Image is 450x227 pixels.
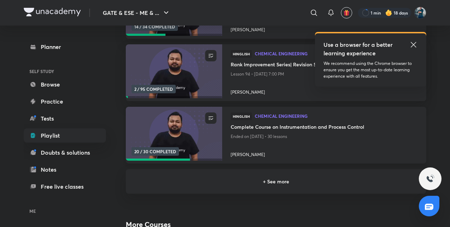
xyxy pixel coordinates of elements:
span: 14 / 34 COMPLETED [131,22,178,31]
h6: ME [24,205,106,217]
img: new-thumbnail [125,44,223,99]
span: 20 / 30 COMPLETED [131,147,179,156]
img: new-thumbnail [125,106,223,161]
a: Notes [24,162,106,177]
button: GATE & ESE - ME & ... [99,6,175,20]
a: Playlist [24,128,106,143]
h6: SELF STUDY [24,65,106,77]
img: Vinay Upadhyay [414,7,426,19]
h6: + See more [134,178,418,185]
button: avatar [341,7,352,18]
a: Chemical Engineering [255,114,418,119]
span: Hinglish [231,50,252,58]
h5: Use a browser for a better learning experience [324,40,394,57]
a: Practice [24,94,106,109]
a: Doubts & solutions [24,145,106,160]
a: Planner [24,40,106,54]
a: Free live classes [24,179,106,194]
a: new-thumbnail2 / 95 COMPLETED [126,44,222,101]
a: Tests [24,111,106,126]
a: new-thumbnail20 / 30 COMPLETED [126,107,222,164]
p: Ended on [DATE] • 30 lessons [231,132,418,141]
img: avatar [343,10,350,16]
img: streak [385,9,392,16]
p: We recommend using the Chrome browser to ensure you get the most up-to-date learning experience w... [324,60,418,79]
a: Browse [24,77,106,92]
a: Rank Improvement Series| Revision Series| PYQ Series| Chem Engg [231,61,418,70]
p: Lesson 94 • [DATE] 7:00 PM [231,70,418,79]
img: Company Logo [24,8,81,16]
img: ttu [426,175,434,183]
a: [PERSON_NAME] [231,86,418,95]
a: Company Logo [24,8,81,18]
span: Chemical Engineering [255,114,418,118]
span: 2 / 95 COMPLETED [131,85,176,93]
a: Complete Course on Instrumentation and Process Control [231,123,418,132]
a: Chemical Engineering [255,51,418,56]
span: Hinglish [231,112,252,120]
a: [PERSON_NAME] [231,149,418,158]
a: [PERSON_NAME] [231,24,418,33]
